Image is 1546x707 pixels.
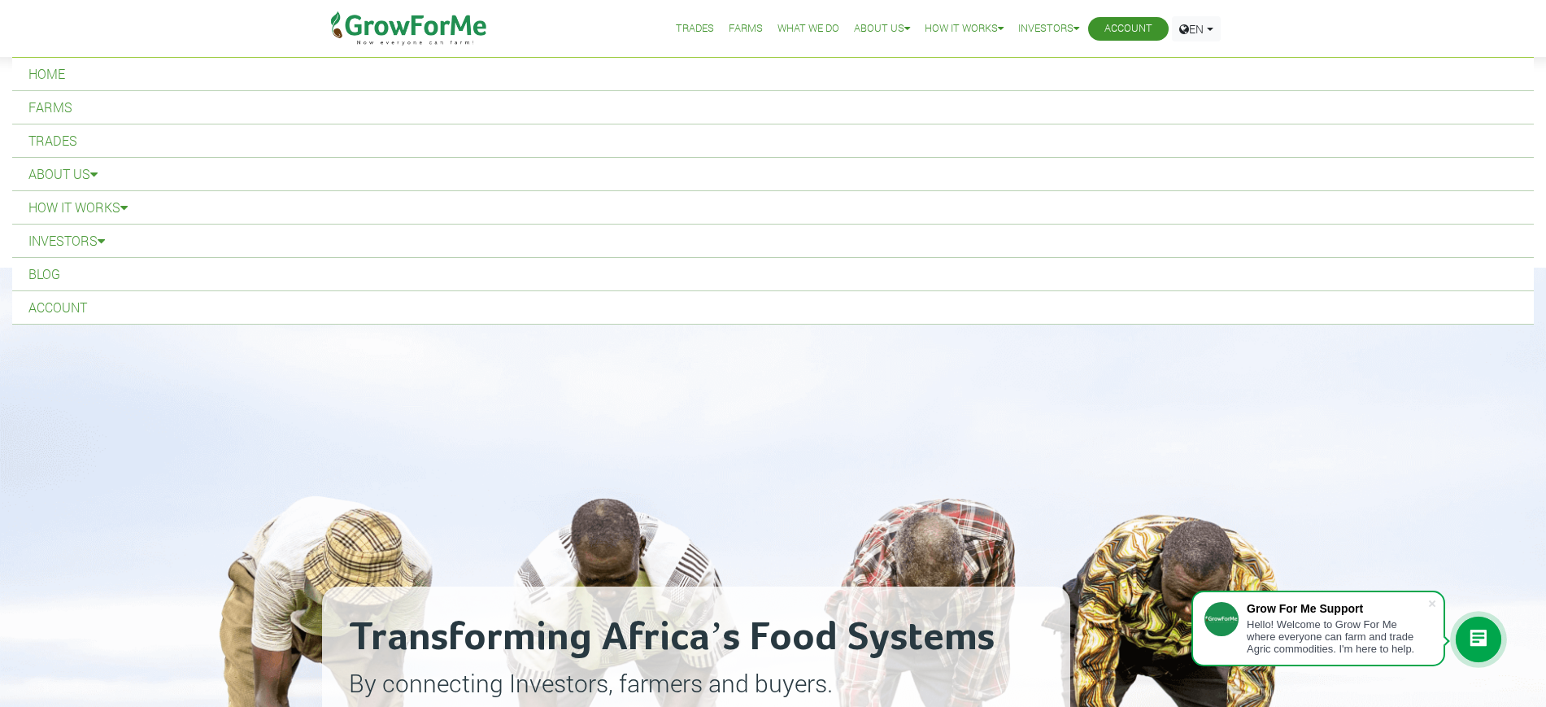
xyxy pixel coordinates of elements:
[12,291,1534,324] a: Account
[349,665,1043,701] p: By connecting Investors, farmers and buyers.
[729,20,763,37] a: Farms
[1018,20,1079,37] a: Investors
[777,20,839,37] a: What We Do
[925,20,1004,37] a: How it Works
[1104,20,1152,37] a: Account
[12,191,1534,224] a: How it Works
[12,91,1534,124] a: Farms
[854,20,910,37] a: About Us
[12,58,1534,90] a: Home
[12,225,1534,257] a: Investors
[676,20,714,37] a: Trades
[349,613,1043,662] h2: Transforming Africa’s Food Systems
[12,158,1534,190] a: About Us
[12,258,1534,290] a: Blog
[1247,618,1427,655] div: Hello! Welcome to Grow For Me where everyone can farm and trade Agric commodities. I'm here to help.
[1172,16,1221,41] a: EN
[1247,602,1427,615] div: Grow For Me Support
[12,124,1534,157] a: Trades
